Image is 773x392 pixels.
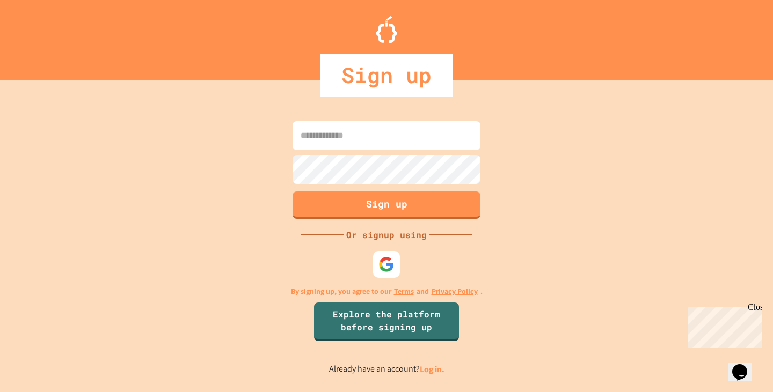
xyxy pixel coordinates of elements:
[291,286,483,297] p: By signing up, you agree to our and .
[420,364,444,375] a: Log in.
[378,256,395,272] img: google-icon.svg
[684,302,762,348] iframe: chat widget
[728,349,762,381] iframe: chat widget
[344,228,429,241] div: Or signup using
[4,4,74,68] div: Chat with us now!Close
[394,286,414,297] a: Terms
[320,54,453,97] div: Sign up
[293,191,480,219] button: Sign up
[314,302,459,341] a: Explore the platform before signing up
[432,286,478,297] a: Privacy Policy
[376,16,397,43] img: Logo.svg
[329,363,444,376] p: Already have an account?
